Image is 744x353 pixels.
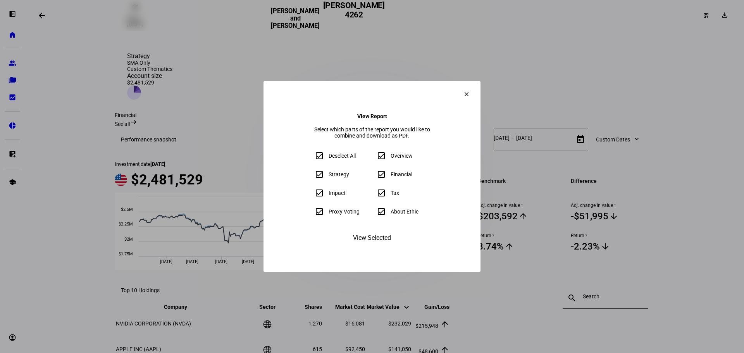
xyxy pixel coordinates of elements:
[391,208,418,215] div: About Ethic
[329,153,356,159] div: Deselect All
[463,91,470,98] mat-icon: clear
[391,153,413,159] div: Overview
[353,229,391,247] span: View Selected
[329,208,360,215] div: Proxy Voting
[329,171,349,177] div: Strategy
[391,190,399,196] div: Tax
[342,229,402,247] button: View Selected
[310,126,434,139] div: Select which parts of the report you would like to combine and download as PDF.
[357,113,387,119] h4: View Report
[329,190,346,196] div: Impact
[391,171,412,177] div: Financial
